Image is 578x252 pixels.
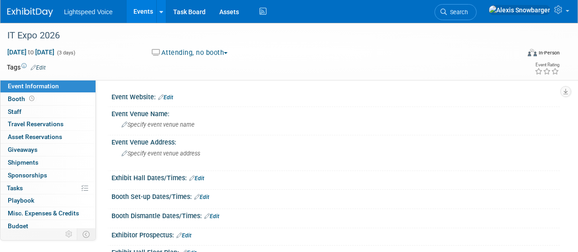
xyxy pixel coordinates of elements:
span: (3 days) [56,50,75,56]
div: Event Format [479,48,560,61]
div: Booth Set-up Dates/Times: [111,190,560,202]
span: [DATE] [DATE] [7,48,55,56]
a: Sponsorships [0,169,95,182]
span: Event Information [8,82,59,90]
td: Personalize Event Tab Strip [61,228,77,240]
span: Giveaways [8,146,37,153]
span: to [27,48,35,56]
span: Specify event venue address [122,150,200,157]
span: Staff [8,108,21,115]
span: Lightspeed Voice [64,8,113,16]
div: Event Venue Name: [111,107,560,118]
span: Misc. Expenses & Credits [8,209,79,217]
a: Search [435,4,477,20]
span: Budget [8,222,28,230]
span: Sponsorships [8,172,47,179]
a: Travel Reservations [0,118,95,130]
span: Travel Reservations [8,120,64,128]
a: Edit [176,232,191,239]
span: Booth [8,95,36,102]
a: Edit [158,94,173,101]
a: Staff [0,106,95,118]
img: ExhibitDay [7,8,53,17]
div: Event Website: [111,90,560,102]
a: Shipments [0,156,95,169]
a: Edit [189,175,204,182]
span: Shipments [8,159,38,166]
div: Exhibit Hall Dates/Times: [111,171,560,183]
div: Booth Dismantle Dates/Times: [111,209,560,221]
span: Search [447,9,468,16]
div: Event Venue Address: [111,135,560,147]
td: Tags [7,63,46,72]
span: Booth not reserved yet [27,95,36,102]
div: In-Person [538,49,560,56]
a: Edit [31,64,46,71]
a: Booth [0,93,95,105]
a: Edit [194,194,209,200]
span: Playbook [8,197,34,204]
span: Tasks [7,184,23,192]
a: Misc. Expenses & Credits [0,207,95,220]
span: Specify event venue name [122,121,195,128]
a: Asset Reservations [0,131,95,143]
img: Format-Inperson.png [528,49,537,56]
a: Playbook [0,194,95,207]
img: Alexis Snowbarger [488,5,551,15]
a: Edit [204,213,219,220]
a: Event Information [0,80,95,92]
a: Giveaways [0,144,95,156]
a: Budget [0,220,95,232]
div: Exhibitor Prospectus: [111,228,560,240]
div: IT Expo 2026 [4,27,513,44]
a: Tasks [0,182,95,194]
button: Attending, no booth [148,48,231,58]
td: Toggle Event Tabs [77,228,96,240]
span: Asset Reservations [8,133,62,140]
div: Event Rating [535,63,559,67]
